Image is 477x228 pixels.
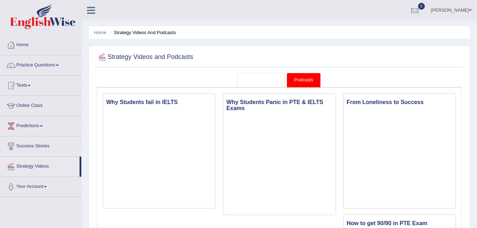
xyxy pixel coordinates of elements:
a: Predictions [0,116,81,134]
a: Podcasts [287,73,320,87]
a: Success Stories [0,136,81,154]
a: Home [94,30,107,35]
h3: From Loneliness to Success [344,97,455,107]
span: 0 [418,3,425,10]
a: Home [0,35,81,53]
a: Your Account [0,177,81,195]
li: Strategy Videos and Podcasts [108,29,176,36]
a: Online Class [0,96,81,114]
a: Practice Questions [0,55,81,73]
h2: Strategy Videos and Podcasts [97,52,193,63]
a: Strategy Videos [0,157,80,174]
a: Strategy Videos [237,73,285,87]
h3: Why Students Panic in PTE & IELTS Exams [223,97,335,113]
h3: Why Students fail in IELTS [103,97,215,107]
a: Tests [0,76,81,93]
